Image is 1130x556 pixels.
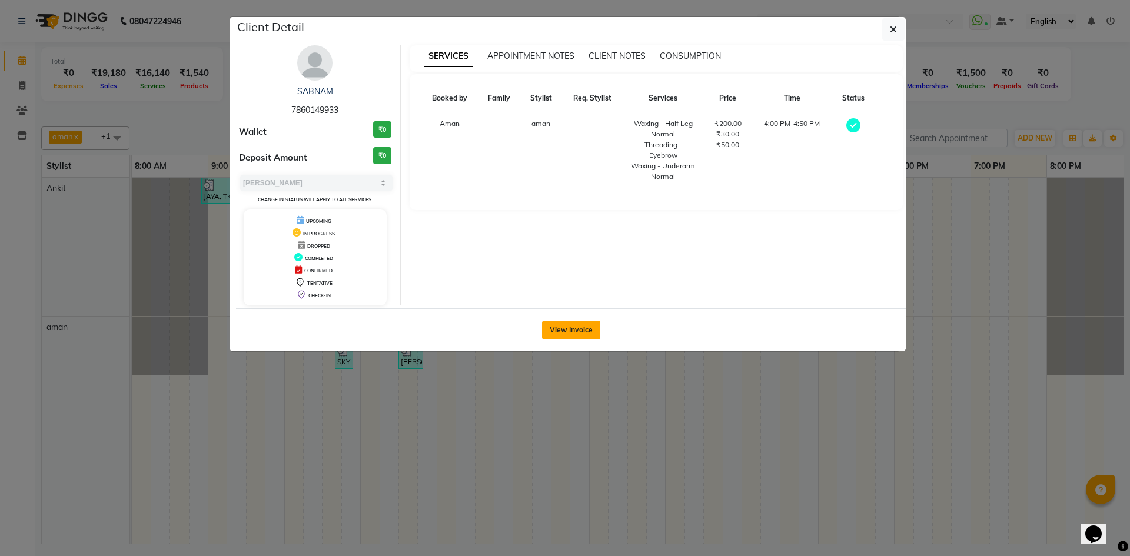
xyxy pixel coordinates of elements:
span: 7860149933 [291,105,338,115]
th: Family [478,86,521,111]
h3: ₹0 [373,121,391,138]
th: Booked by [421,86,478,111]
th: Status [833,86,875,111]
span: CONSUMPTION [660,51,721,61]
span: UPCOMING [306,218,331,224]
div: Waxing - Underarm Normal [630,161,697,182]
button: View Invoice [542,321,600,339]
div: Threading - Eyebrow [630,139,697,161]
span: aman [531,119,550,128]
div: Waxing - Half Leg Normal [630,118,697,139]
div: ₹30.00 [711,129,745,139]
span: IN PROGRESS [303,231,335,237]
td: 4:00 PM-4:50 PM [752,111,833,189]
span: CLIENT NOTES [589,51,646,61]
th: Stylist [520,86,561,111]
th: Price [704,86,752,111]
th: Services [623,86,704,111]
span: CONFIRMED [304,268,333,274]
th: Req. Stylist [562,86,623,111]
span: DROPPED [307,243,330,249]
span: APPOINTMENT NOTES [487,51,574,61]
h5: Client Detail [237,18,304,36]
td: - [562,111,623,189]
span: TENTATIVE [307,280,333,286]
small: Change in status will apply to all services. [258,197,373,202]
h3: ₹0 [373,147,391,164]
a: SABNAM [297,86,333,96]
div: ₹200.00 [711,118,745,129]
span: Deposit Amount [239,151,307,165]
span: CHECK-IN [308,292,331,298]
span: Wallet [239,125,267,139]
img: avatar [297,45,333,81]
span: SERVICES [424,46,473,67]
td: Aman [421,111,478,189]
span: COMPLETED [305,255,333,261]
div: ₹50.00 [711,139,745,150]
th: Time [752,86,833,111]
td: - [478,111,521,189]
iframe: chat widget [1081,509,1118,544]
